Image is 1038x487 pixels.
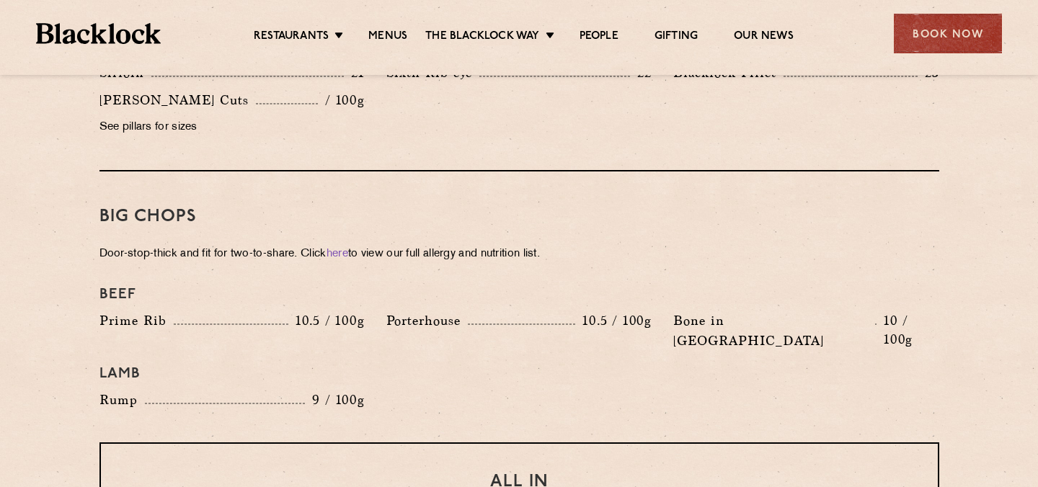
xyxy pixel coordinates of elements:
[580,30,618,45] a: People
[673,310,875,351] p: Bone in [GEOGRAPHIC_DATA]
[99,244,939,264] p: Door-stop-thick and fit for two-to-share. Click to view our full allergy and nutrition list.
[877,311,939,349] p: 10 / 100g
[305,390,365,409] p: 9 / 100g
[99,310,174,331] p: Prime Rib
[99,390,145,410] p: Rump
[99,117,365,138] p: See pillars for sizes
[894,14,1002,53] div: Book Now
[36,23,161,44] img: BL_Textured_Logo-footer-cropped.svg
[655,30,698,45] a: Gifting
[99,286,939,303] h4: Beef
[368,30,407,45] a: Menus
[99,365,939,383] h4: Lamb
[327,249,348,259] a: here
[254,30,329,45] a: Restaurants
[99,90,256,110] p: [PERSON_NAME] Cuts
[288,311,365,330] p: 10.5 / 100g
[734,30,794,45] a: Our News
[425,30,539,45] a: The Blacklock Way
[575,311,652,330] p: 10.5 / 100g
[318,91,365,110] p: / 100g
[386,310,468,331] p: Porterhouse
[99,207,939,226] h3: Big Chops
